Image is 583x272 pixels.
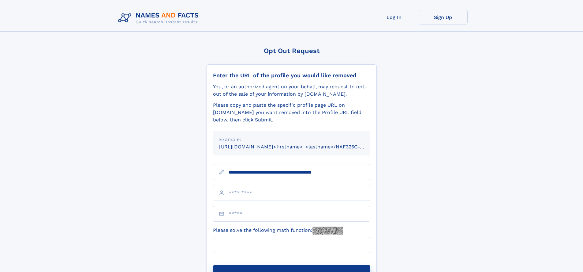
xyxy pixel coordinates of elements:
div: Example: [219,136,364,143]
img: Logo Names and Facts [116,10,204,26]
label: Please solve the following math function: [213,227,343,235]
a: Sign Up [419,10,468,25]
a: Log In [370,10,419,25]
div: Please copy and paste the specific profile page URL on [DOMAIN_NAME] you want removed into the Pr... [213,102,370,124]
div: You, or an authorized agent on your behalf, may request to opt-out of the sale of your informatio... [213,83,370,98]
div: Enter the URL of the profile you would like removed [213,72,370,79]
div: Opt Out Request [207,47,377,55]
small: [URL][DOMAIN_NAME]<firstname>_<lastname>/NAF325G-xxxxxxxx [219,144,382,150]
